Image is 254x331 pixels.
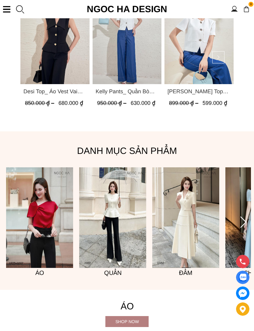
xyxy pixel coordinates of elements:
[152,268,219,278] h5: Đầm
[203,100,227,106] span: 599.000 ₫
[25,100,56,106] span: 850.000 ₫
[79,268,146,278] h5: Quần
[105,316,149,327] a: Shop now
[6,167,73,268] a: 3(7)
[168,87,231,96] a: Link to Laura Top_ Áo Vest Cổ Tròn Dáng Suông Lửng A1079
[249,2,253,7] span: 0
[152,167,219,268] a: 3(9)
[239,274,246,281] img: Display image
[20,299,234,314] h4: Áo
[131,100,155,106] span: 630.000 ₫
[169,100,200,106] span: 899.000 ₫
[97,100,128,106] span: 950.000 ₫
[23,87,86,96] span: Desi Top_ Áo Vest Vai Chờm Đính Cúc Dáng Lửng Màu Đen A1077
[6,268,73,278] h5: Áo
[236,287,249,300] a: messenger
[105,318,149,325] div: Shop now
[58,100,83,106] span: 680.000 ₫
[236,271,249,284] a: Display image
[96,87,159,96] span: Kelly Pants_ Quần Bò Suông Màu Xanh Q066
[81,2,173,16] a: Ngoc Ha Design
[23,87,86,96] a: Link to Desi Top_ Áo Vest Vai Chờm Đính Cúc Dáng Lửng Màu Đen A1077
[79,167,146,268] a: 2(9)
[243,6,250,12] img: img-CART-ICON-ksit0nf1
[168,87,231,96] span: [PERSON_NAME] Top_ Áo Vest Cổ Tròn Dáng Suông Lửng A1079
[77,146,177,156] font: Danh mục sản phẩm
[96,87,159,96] a: Link to Kelly Pants_ Quần Bò Suông Màu Xanh Q066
